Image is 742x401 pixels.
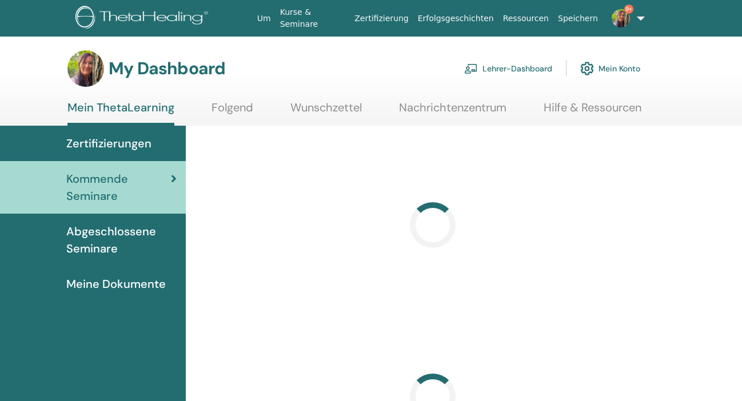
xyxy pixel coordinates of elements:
[276,2,350,35] a: Kurse & Seminare
[544,101,641,123] a: Hilfe & Ressourcen
[212,101,253,123] a: Folgend
[253,8,276,29] a: Um
[464,63,478,74] img: chalkboard-teacher.svg
[66,275,166,292] span: Meine Dokumente
[75,6,212,31] img: logo.png
[66,223,177,257] span: Abgeschlossene Seminare
[612,9,630,27] img: default.jpg
[498,8,553,29] a: Ressourcen
[624,5,633,14] span: 9+
[109,58,225,79] h3: My Dashboard
[399,101,506,123] a: Nachrichtenzentrum
[580,56,640,81] a: Mein Konto
[553,8,603,29] a: Speichern
[67,101,174,126] a: Mein ThetaLearning
[66,135,151,152] span: Zertifizierungen
[67,50,104,87] img: default.jpg
[413,8,498,29] a: Erfolgsgeschichten
[580,59,594,78] img: cog.svg
[290,101,362,123] a: Wunschzettel
[350,8,413,29] a: Zertifizierung
[464,56,552,81] a: Lehrer-Dashboard
[66,170,171,204] span: Kommende Seminare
